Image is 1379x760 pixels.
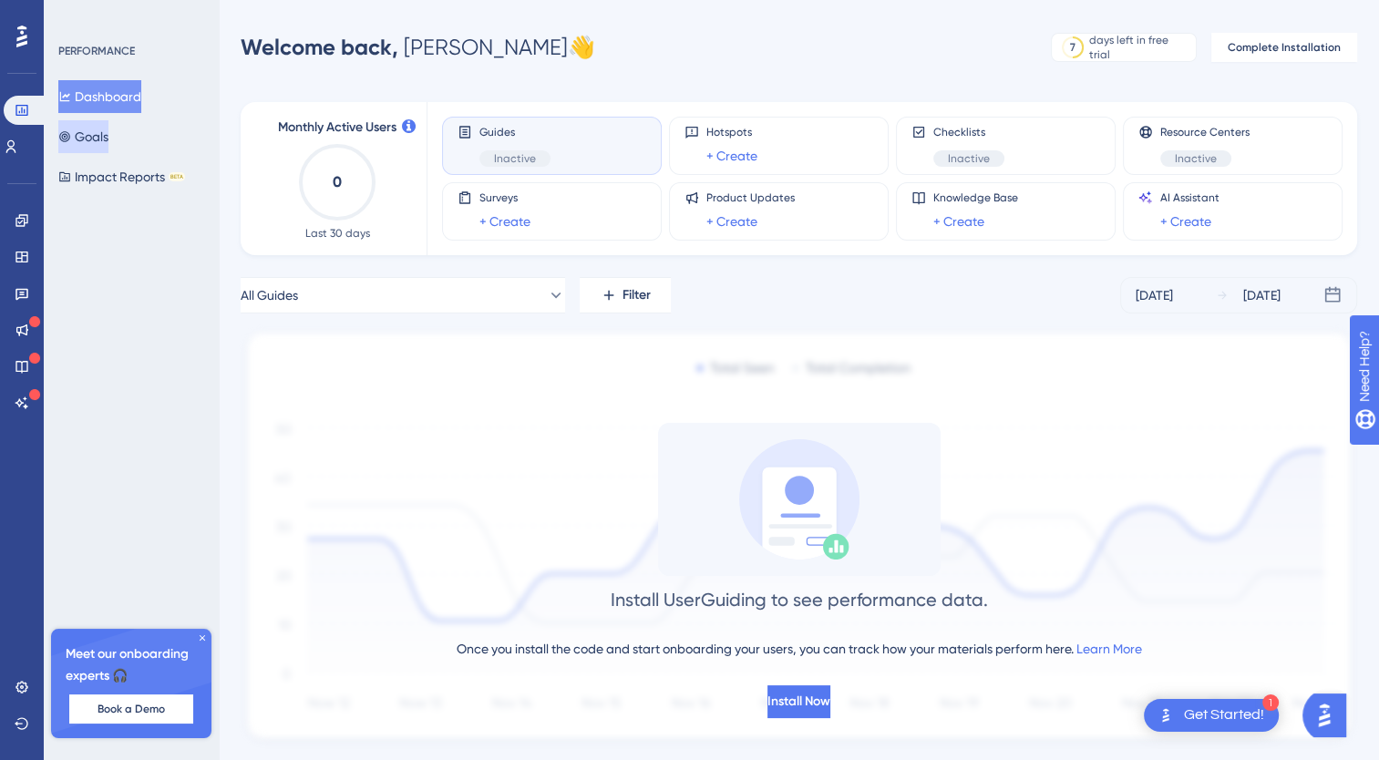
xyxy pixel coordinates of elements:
[1243,284,1281,306] div: [DATE]
[58,44,135,58] div: PERFORMANCE
[948,151,990,166] span: Inactive
[1160,125,1250,139] span: Resource Centers
[767,691,830,713] span: Install Now
[1160,211,1211,232] a: + Create
[479,125,551,139] span: Guides
[241,277,565,313] button: All Guides
[241,284,298,306] span: All Guides
[1211,33,1357,62] button: Complete Installation
[169,172,185,181] div: BETA
[1089,33,1190,62] div: days left in free trial
[479,190,530,205] span: Surveys
[58,120,108,153] button: Goals
[43,5,114,26] span: Need Help?
[1136,284,1173,306] div: [DATE]
[1302,688,1357,743] iframe: UserGuiding AI Assistant Launcher
[580,277,671,313] button: Filter
[479,211,530,232] a: + Create
[457,638,1142,660] div: Once you install the code and start onboarding your users, you can track how your materials perfo...
[706,211,757,232] a: + Create
[305,226,370,241] span: Last 30 days
[1175,151,1217,166] span: Inactive
[58,80,141,113] button: Dashboard
[933,211,984,232] a: + Create
[1184,705,1264,725] div: Get Started!
[58,160,185,193] button: Impact ReportsBETA
[278,117,396,139] span: Monthly Active Users
[333,173,342,190] text: 0
[241,328,1357,747] img: 1ec67ef948eb2d50f6bf237e9abc4f97.svg
[706,190,795,205] span: Product Updates
[933,125,1004,139] span: Checklists
[933,190,1018,205] span: Knowledge Base
[241,33,595,62] div: [PERSON_NAME] 👋
[767,685,830,718] button: Install Now
[706,145,757,167] a: + Create
[1155,704,1177,726] img: launcher-image-alternative-text
[1160,190,1219,205] span: AI Assistant
[494,151,536,166] span: Inactive
[69,694,193,724] button: Book a Demo
[241,34,398,60] span: Welcome back,
[98,702,165,716] span: Book a Demo
[706,125,757,139] span: Hotspots
[1070,40,1075,55] div: 7
[611,587,988,612] div: Install UserGuiding to see performance data.
[1262,694,1279,711] div: 1
[1076,642,1142,656] a: Learn More
[623,284,651,306] span: Filter
[66,643,197,687] span: Meet our onboarding experts 🎧
[1228,40,1341,55] span: Complete Installation
[1144,699,1279,732] div: Open Get Started! checklist, remaining modules: 1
